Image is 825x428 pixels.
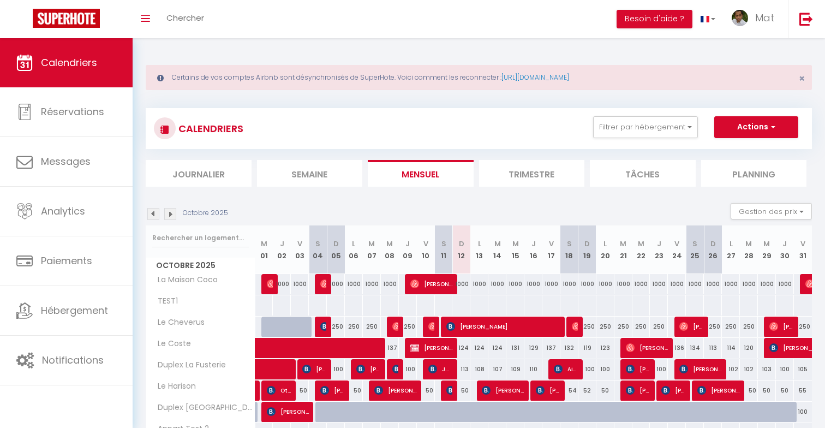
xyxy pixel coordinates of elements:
div: 124 [452,338,470,358]
div: 109 [506,359,524,379]
abbr: M [620,239,626,249]
div: 50 [740,381,758,401]
div: 250 [363,317,381,337]
span: Paiements [41,254,92,267]
th: 25 [686,225,704,274]
abbr: M [512,239,519,249]
div: 50 [776,381,794,401]
div: 114 [722,338,740,358]
div: 250 [704,317,722,337]
button: Close [799,74,805,84]
th: 09 [399,225,417,274]
abbr: L [603,239,607,249]
span: [PERSON_NAME] [572,316,578,337]
div: 1000 [363,274,381,294]
div: 108 [470,359,488,379]
span: [PERSON_NAME] [PERSON_NAME] [302,359,326,379]
span: [PERSON_NAME] [374,380,416,401]
th: 17 [542,225,560,274]
span: [PERSON_NAME] [392,359,398,379]
span: Mat [755,11,774,25]
div: 137 [542,338,560,358]
img: Super Booking [33,9,100,28]
th: 15 [506,225,524,274]
abbr: V [674,239,679,249]
div: 136 [668,338,686,358]
div: 124 [470,338,488,358]
span: Octobre 2025 [146,258,255,274]
abbr: D [584,239,590,249]
th: 10 [417,225,435,274]
div: 110 [524,359,542,379]
div: 1000 [524,274,542,294]
div: 250 [345,317,363,337]
th: 05 [327,225,345,274]
div: 131 [506,338,524,358]
th: 23 [650,225,668,274]
th: 30 [776,225,794,274]
div: 250 [327,317,345,337]
span: [PERSON_NAME] [446,316,560,337]
div: 1000 [327,274,345,294]
div: 50 [758,381,776,401]
abbr: L [352,239,355,249]
span: [PERSON_NAME] [PERSON_NAME] [697,380,739,401]
span: [PERSON_NAME] [661,380,685,401]
span: Le Cheverus [148,317,207,329]
span: [PERSON_NAME] [482,380,524,401]
span: Jgerenaia Ana [428,359,452,379]
th: 16 [524,225,542,274]
th: 01 [255,225,273,274]
div: 1000 [776,274,794,294]
th: 26 [704,225,722,274]
th: 13 [470,225,488,274]
p: Octobre 2025 [183,208,228,218]
div: 1000 [578,274,596,294]
div: 113 [704,338,722,358]
th: 04 [309,225,327,274]
span: Le Harison [148,381,199,393]
li: Planning [701,160,807,187]
div: 1000 [560,274,578,294]
th: 12 [452,225,470,274]
button: Actions [714,116,798,138]
div: Certains de vos comptes Airbnb sont désynchronisés de SuperHote. Voici comment les reconnecter : [146,65,812,90]
abbr: M [638,239,644,249]
button: Gestion des prix [731,203,812,219]
div: 1000 [632,274,650,294]
span: [PERSON_NAME] [679,359,721,379]
span: Othman Damou [267,380,291,401]
li: Tâches [590,160,696,187]
div: 124 [488,338,506,358]
span: [PERSON_NAME] [320,274,326,294]
div: 1000 [506,274,524,294]
div: 103 [758,359,776,379]
span: Notifications [42,353,104,367]
span: Messages [41,154,91,168]
abbr: V [423,239,428,249]
abbr: M [494,239,501,249]
div: 250 [722,317,740,337]
span: Réservations [41,105,104,118]
div: 250 [632,317,650,337]
div: 250 [794,317,812,337]
abbr: S [441,239,446,249]
span: Duplex [GEOGRAPHIC_DATA][PERSON_NAME] [148,402,257,414]
abbr: L [730,239,733,249]
abbr: M [386,239,393,249]
abbr: M [763,239,770,249]
div: 1000 [291,274,309,294]
abbr: J [280,239,284,249]
div: 100 [596,359,614,379]
div: 105 [794,359,812,379]
div: 250 [578,317,596,337]
div: 1000 [740,274,758,294]
span: Calendriers [41,56,97,69]
span: Chercher [166,12,204,23]
span: [PERSON_NAME] [536,380,560,401]
abbr: D [710,239,716,249]
span: TEST1 [148,295,189,307]
div: 1000 [758,274,776,294]
abbr: J [657,239,661,249]
div: 129 [524,338,542,358]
